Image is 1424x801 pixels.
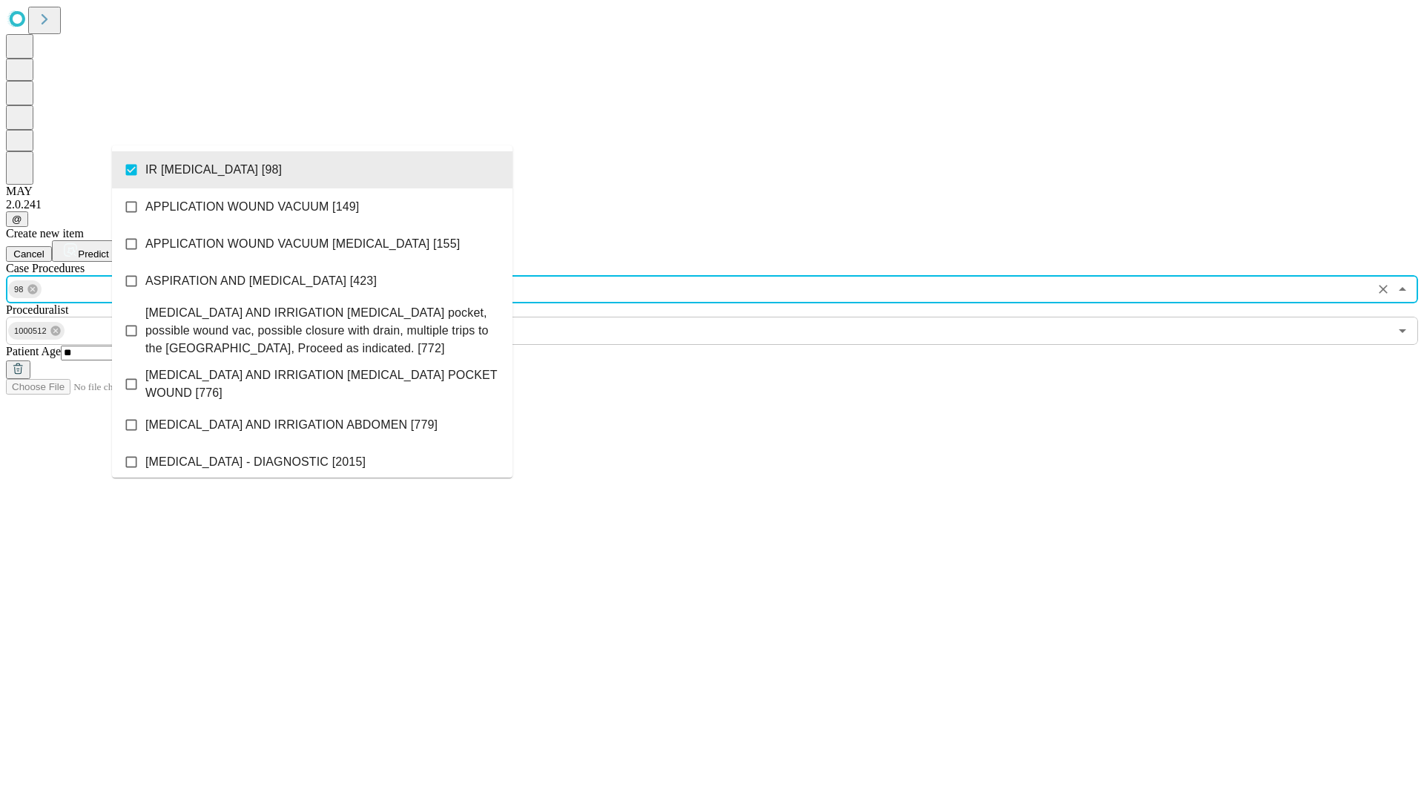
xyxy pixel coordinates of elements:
[12,214,22,225] span: @
[13,248,44,260] span: Cancel
[145,235,460,253] span: APPLICATION WOUND VACUUM [MEDICAL_DATA] [155]
[6,345,61,357] span: Patient Age
[8,322,65,340] div: 1000512
[6,303,68,316] span: Proceduralist
[6,246,52,262] button: Cancel
[145,366,501,402] span: [MEDICAL_DATA] AND IRRIGATION [MEDICAL_DATA] POCKET WOUND [776]
[145,198,359,216] span: APPLICATION WOUND VACUUM [149]
[145,416,438,434] span: [MEDICAL_DATA] AND IRRIGATION ABDOMEN [779]
[8,280,42,298] div: 98
[145,304,501,357] span: [MEDICAL_DATA] AND IRRIGATION [MEDICAL_DATA] pocket, possible wound vac, possible closure with dr...
[145,272,377,290] span: ASPIRATION AND [MEDICAL_DATA] [423]
[1392,279,1413,300] button: Close
[145,453,366,471] span: [MEDICAL_DATA] - DIAGNOSTIC [2015]
[8,323,53,340] span: 1000512
[6,198,1418,211] div: 2.0.241
[145,161,282,179] span: IR [MEDICAL_DATA] [98]
[6,185,1418,198] div: MAY
[78,248,108,260] span: Predict
[1392,320,1413,341] button: Open
[8,281,30,298] span: 98
[52,240,120,262] button: Predict
[6,262,85,274] span: Scheduled Procedure
[6,211,28,227] button: @
[1373,279,1394,300] button: Clear
[6,227,84,240] span: Create new item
